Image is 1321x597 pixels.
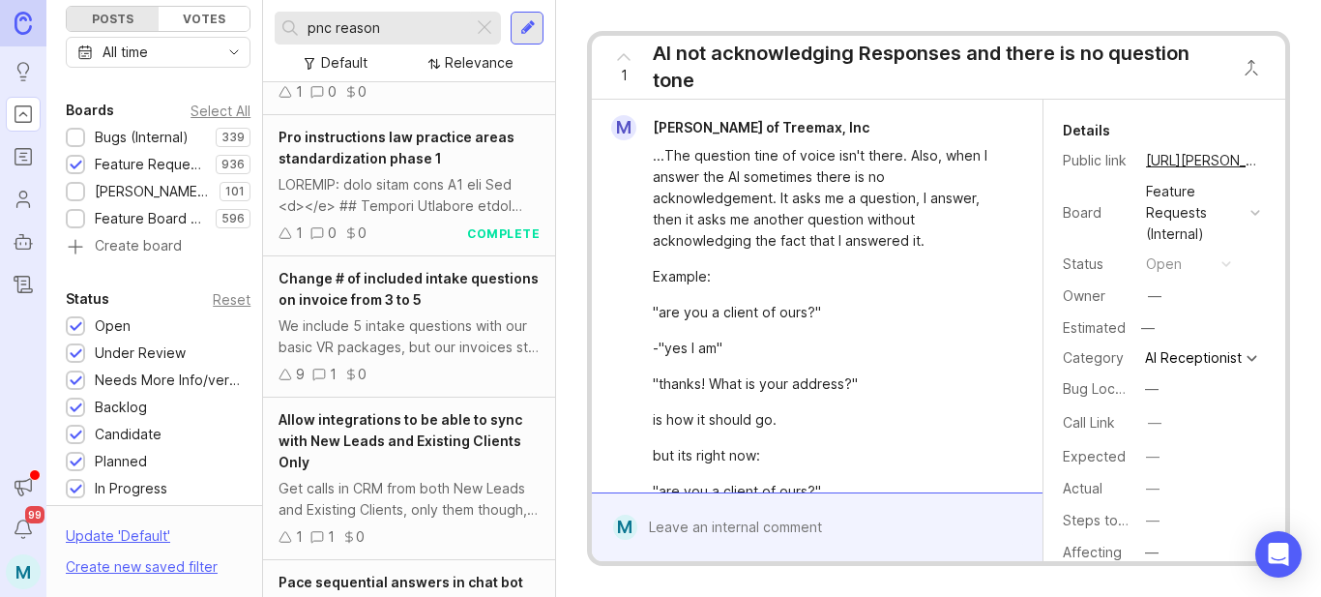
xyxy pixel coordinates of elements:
[653,373,1004,395] div: "thanks! What is your address?"
[1148,285,1161,307] div: —
[66,239,250,256] a: Create board
[1142,410,1167,435] button: Call Link
[1063,448,1126,464] label: Expected
[653,338,1004,359] div: -"yes I am"
[6,554,41,589] button: M
[653,445,1004,466] div: but its right now:
[95,127,189,148] div: Bugs (Internal)
[1140,148,1266,173] a: [URL][PERSON_NAME]
[321,52,367,74] div: Default
[263,398,555,560] a: Allow integrations to be able to sync with New Leads and Existing Clients OnlyGet calls in CRM fr...
[358,223,367,244] div: 0
[279,174,540,217] div: LOREMIP: dolo sitam cons A1 eli Sed <d></e> ## Tempori Utlabore etdol mag aliquaeni adm venia qui...
[653,145,1004,252] div: ...The question tine of voice isn't there. Also, when I answer the AI sometimes there is no ackno...
[328,223,337,244] div: 0
[263,115,555,256] a: Pro instructions law practice areas standardization phase 1LOREMIP: dolo sitam cons A1 eli Sed <d...
[66,525,170,556] div: Update ' Default '
[653,266,1004,287] div: Example:
[653,40,1222,94] div: AI not acknowledging Responses and there is no question tone
[221,130,245,145] p: 339
[1146,510,1160,531] div: —
[653,119,869,135] span: [PERSON_NAME] of Treemax, Inc
[221,211,245,226] p: 596
[1063,512,1194,528] label: Steps to Reproduce
[279,129,514,166] span: Pro instructions law practice areas standardization phase 1
[1232,48,1271,87] button: Close button
[611,115,636,140] div: M
[1063,414,1115,431] label: Call Link
[67,7,159,31] div: Posts
[25,506,44,523] span: 99
[6,224,41,259] a: Autopilot
[1063,480,1102,496] label: Actual
[221,157,245,172] p: 936
[95,397,147,418] div: Backlog
[279,478,540,521] div: Get calls in CRM from both New Leads and Existing Clients, only them though, no other types of ca...
[296,223,303,244] div: 1
[279,411,522,470] span: Allow integrations to be able to sync with New Leads and Existing Clients Only
[95,208,206,229] div: Feature Board Sandbox [DATE]
[653,409,1004,431] div: is how it should go.
[653,481,1004,502] div: "are you a client of ours?"
[95,451,147,472] div: Planned
[225,184,245,199] p: 101
[1140,508,1165,533] button: Steps to Reproduce
[95,315,131,337] div: Open
[296,81,303,103] div: 1
[95,154,206,175] div: Feature Requests (Internal)
[1063,380,1147,397] label: Bug Location
[6,139,41,174] a: Roadmaps
[159,7,250,31] div: Votes
[1063,150,1130,171] div: Public link
[6,54,41,89] a: Ideas
[95,424,161,445] div: Candidate
[6,512,41,547] button: Notifications
[1148,412,1161,433] div: —
[328,81,337,103] div: 0
[1146,446,1160,467] div: —
[279,270,539,308] span: Change # of included intake questions on invoice from 3 to 5
[358,364,367,385] div: 0
[1140,476,1165,501] button: Actual
[613,515,637,540] div: M
[1063,285,1130,307] div: Owner
[1146,181,1243,245] div: Feature Requests (Internal)
[328,526,335,548] div: 1
[1146,254,1182,275] div: open
[66,287,109,311] div: Status
[1140,444,1165,469] button: Expected
[263,256,555,398] a: Change # of included intake questions on invoice from 3 to 5We include 5 intake questions with ou...
[1135,315,1160,341] div: —
[467,225,540,242] div: complete
[95,478,167,499] div: In Progress
[1145,351,1242,365] div: AI Receptionist
[95,181,210,202] div: [PERSON_NAME] (Public)
[191,105,250,116] div: Select All
[219,45,250,60] svg: toggle icon
[1145,378,1159,400] div: —
[95,343,186,364] div: Under Review
[1063,347,1130,369] div: Category
[1063,544,1122,560] label: Affecting
[15,12,32,34] img: Canny Home
[6,267,41,302] a: Changelog
[103,42,148,63] div: All time
[600,115,885,140] a: M[PERSON_NAME] of Treemax, Inc
[296,364,305,385] div: 9
[95,370,241,391] div: Needs More Info/verif/repro
[66,556,218,578] div: Create new saved filter
[1255,531,1302,578] div: Open Intercom Messenger
[1063,202,1130,224] div: Board
[296,526,303,548] div: 1
[6,97,41,132] a: Portal
[66,99,114,122] div: Boards
[1146,478,1160,499] div: —
[1145,542,1159,563] div: —
[653,302,1004,323] div: "are you a client of ours?"
[330,364,337,385] div: 1
[445,52,514,74] div: Relevance
[1063,321,1126,335] div: Estimated
[6,182,41,217] a: Users
[308,17,465,39] input: Search...
[621,65,628,86] span: 1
